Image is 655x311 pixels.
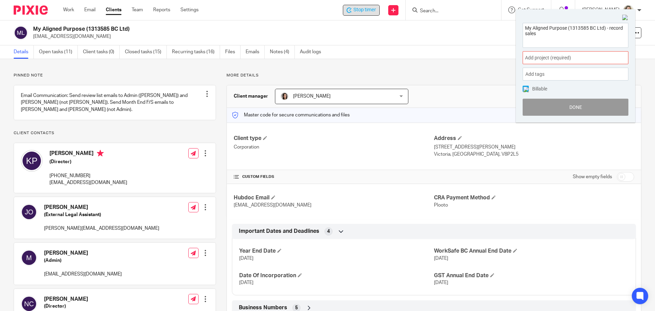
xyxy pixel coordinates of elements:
img: checked.png [523,87,529,92]
a: Notes (4) [270,45,295,59]
p: [PHONE_NUMBER] [49,172,127,179]
a: Client tasks (0) [83,45,120,59]
a: Recurring tasks (16) [172,45,220,59]
p: Corporation [234,144,434,151]
img: Close [622,15,628,21]
h4: [PERSON_NAME] [44,250,122,257]
label: Show empty fields [573,173,612,180]
span: [DATE] [434,256,448,261]
span: Get Support [518,8,544,12]
span: [EMAIL_ADDRESS][DOMAIN_NAME] [234,203,311,208]
h5: (External Legal Assistant) [44,211,159,218]
img: Danielle%20photo.jpg [280,92,289,100]
h4: [PERSON_NAME] [44,296,159,303]
span: [DATE] [239,256,253,261]
h4: WorkSafe BC Annual End Date [434,248,629,255]
i: Primary [97,150,104,157]
h4: [PERSON_NAME] [49,150,127,158]
p: More details [227,73,641,78]
a: Team [132,6,143,13]
a: Audit logs [300,45,326,59]
span: Plooto [434,203,448,208]
p: [PERSON_NAME] [582,6,620,13]
img: svg%3E [21,204,37,220]
h4: CRA Payment Method [434,194,634,201]
h4: Date Of Incorporation [239,272,434,279]
span: [DATE] [239,280,253,285]
span: Add project (required) [525,54,611,61]
a: Open tasks (11) [39,45,78,59]
p: [STREET_ADDRESS][PERSON_NAME] [434,144,634,151]
p: [PERSON_NAME][EMAIL_ADDRESS][DOMAIN_NAME] [44,225,159,232]
h4: [PERSON_NAME] [44,204,159,211]
img: svg%3E [21,150,43,172]
p: Pinned note [14,73,216,78]
h5: (Director) [44,303,159,310]
span: [PERSON_NAME] [293,94,331,99]
img: svg%3E [14,26,28,40]
h3: Client manager [234,93,268,100]
p: [EMAIL_ADDRESS][DOMAIN_NAME] [44,271,122,278]
span: 4 [327,228,330,235]
a: Reports [153,6,170,13]
h5: (Admin) [44,257,122,264]
a: Email [84,6,96,13]
h4: Year End Date [239,248,434,255]
h2: My Aligned Purpose (1313585 BC Ltd) [33,26,446,33]
a: Emails [246,45,265,59]
h4: GST Annual End Date [434,272,629,279]
textarea: My Aligned Purpose (1313585 BC Ltd) - record sales [523,23,628,45]
p: [EMAIL_ADDRESS][DOMAIN_NAME] [33,33,549,40]
input: Search [419,8,481,14]
span: Stop timer [353,6,376,14]
a: Settings [180,6,199,13]
img: Pixie [14,5,48,15]
h4: Client type [234,135,434,142]
img: IMG_7896.JPG [623,5,634,16]
button: Done [523,99,628,116]
a: Clients [106,6,121,13]
img: svg%3E [21,250,37,266]
a: Closed tasks (15) [125,45,167,59]
a: Work [63,6,74,13]
h4: CUSTOM FIELDS [234,174,434,180]
p: [EMAIL_ADDRESS][DOMAIN_NAME] [49,179,127,186]
span: Important Dates and Deadlines [239,228,319,235]
p: Master code for secure communications and files [232,112,350,118]
h5: (Director) [49,158,127,165]
a: Details [14,45,34,59]
a: Files [225,45,241,59]
h4: Hubdoc Email [234,194,434,201]
span: Add tags [525,69,548,80]
span: [DATE] [434,280,448,285]
span: Billable [532,86,547,91]
p: Client contacts [14,130,216,136]
div: My Aligned Purpose (1313585 BC Ltd) [343,5,380,16]
h4: Address [434,135,634,142]
p: Victoria, [GEOGRAPHIC_DATA], V8P2L5 [434,151,634,158]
